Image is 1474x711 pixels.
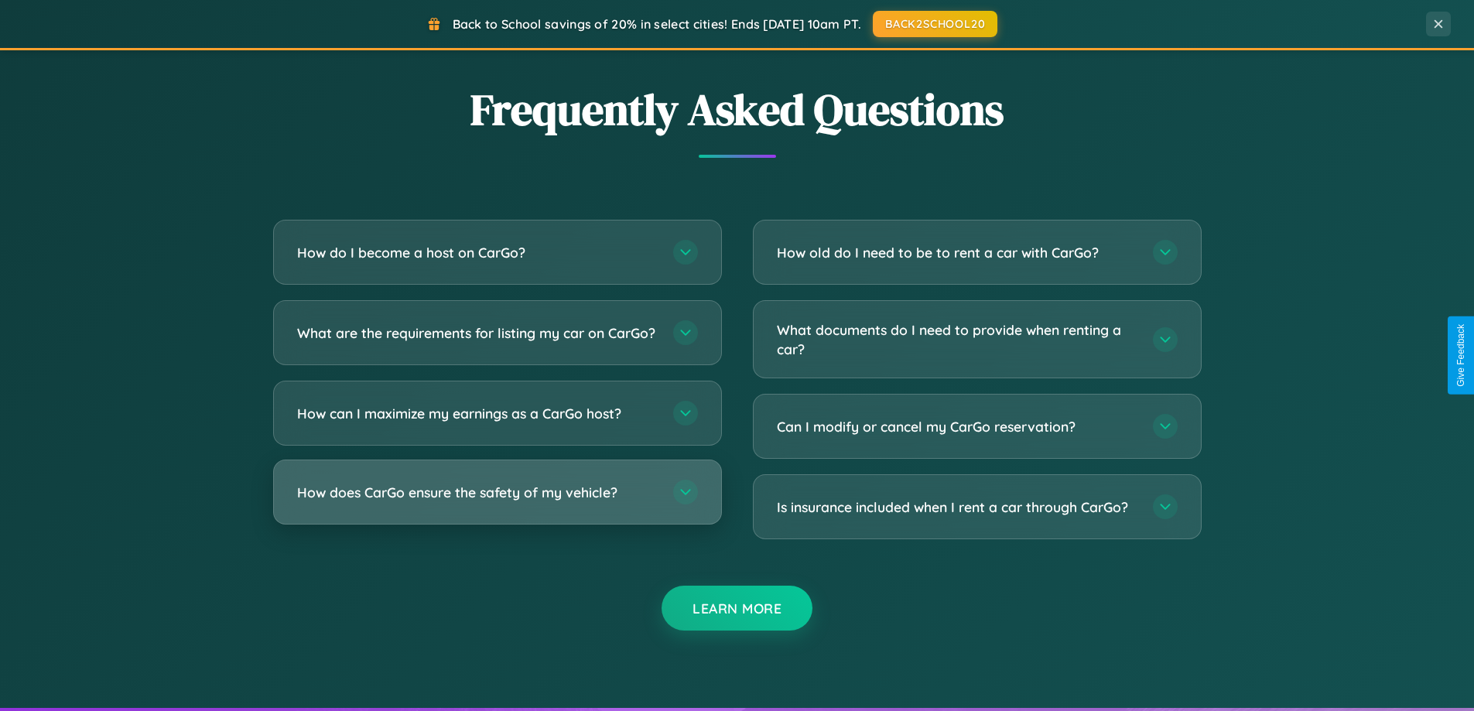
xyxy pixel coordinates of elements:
[777,243,1137,262] h3: How old do I need to be to rent a car with CarGo?
[662,586,812,631] button: Learn More
[777,497,1137,517] h3: Is insurance included when I rent a car through CarGo?
[453,16,861,32] span: Back to School savings of 20% in select cities! Ends [DATE] 10am PT.
[777,320,1137,358] h3: What documents do I need to provide when renting a car?
[777,417,1137,436] h3: Can I modify or cancel my CarGo reservation?
[273,80,1202,139] h2: Frequently Asked Questions
[1455,324,1466,387] div: Give Feedback
[297,483,658,502] h3: How does CarGo ensure the safety of my vehicle?
[873,11,997,37] button: BACK2SCHOOL20
[297,243,658,262] h3: How do I become a host on CarGo?
[297,323,658,343] h3: What are the requirements for listing my car on CarGo?
[297,404,658,423] h3: How can I maximize my earnings as a CarGo host?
